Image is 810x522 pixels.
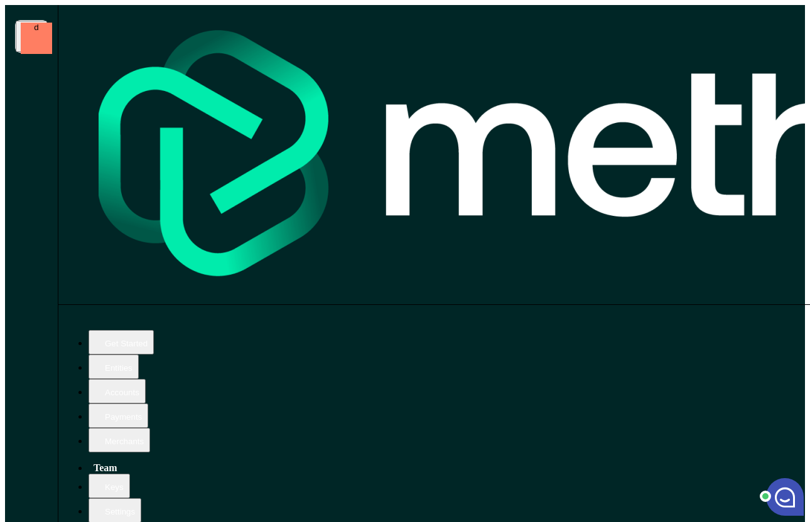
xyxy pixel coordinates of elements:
[89,330,154,354] button: Get Started
[105,363,132,373] span: Entities
[89,428,150,452] button: Merchants
[89,354,139,379] button: Entities
[89,403,148,428] button: Payments
[89,379,146,403] button: Accounts
[105,339,148,348] span: Get Started
[34,23,38,32] span: d
[105,412,142,422] span: Payments
[94,462,117,473] strong: Team
[105,482,124,492] span: Keys
[16,21,47,52] button: d0mxss\\\\\\\\'\\\\\\\"><s>${{3-2}}mason<h2>mason
[105,507,135,516] span: Settings
[21,23,52,54] : d0mxss\\\\\\\\'\\\\\\\"><s>${{3-2}}mason<h2>mason
[89,474,130,498] button: Keys
[105,437,144,446] span: Merchants
[105,388,139,397] span: Accounts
